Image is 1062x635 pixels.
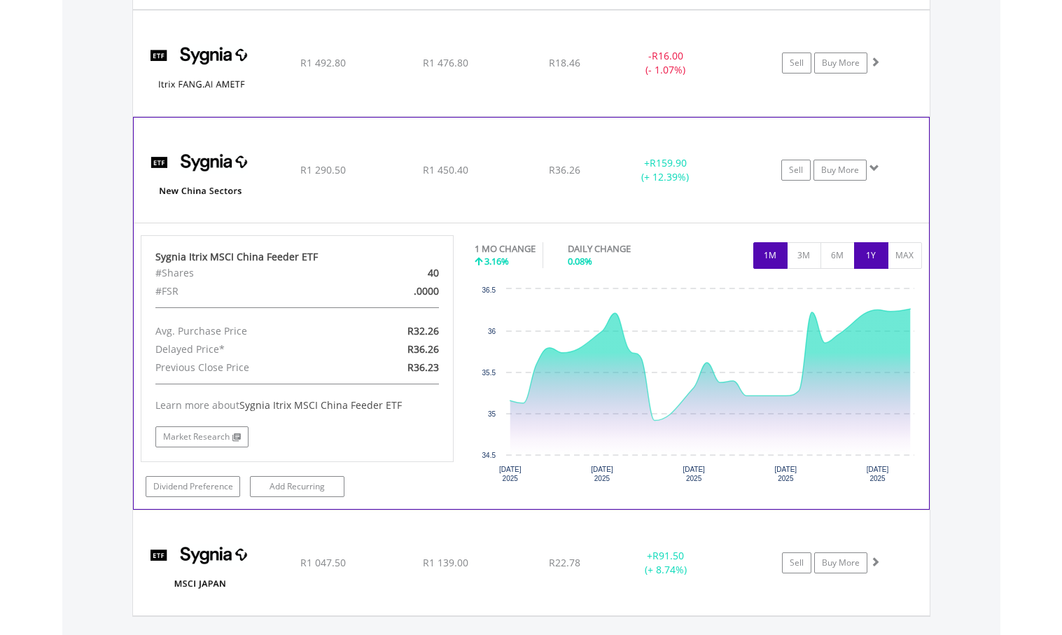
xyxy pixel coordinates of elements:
img: TFSA.SYGJP.png [140,528,260,612]
span: R1 492.80 [300,56,346,69]
img: TFSA.SYGCN.png [141,135,261,219]
div: Sygnia Itrix MSCI China Feeder ETF [155,250,440,264]
text: [DATE] 2025 [683,466,705,482]
span: R1 476.80 [423,56,468,69]
text: 34.5 [482,452,496,459]
a: Add Recurring [250,476,344,497]
div: #FSR [145,282,348,300]
div: DAILY CHANGE [568,242,680,256]
span: R22.78 [549,556,580,569]
a: Buy More [814,53,867,74]
div: Avg. Purchase Price [145,322,348,340]
span: Sygnia Itrix MSCI China Feeder ETF [239,398,402,412]
text: [DATE] 2025 [775,466,797,482]
span: R36.26 [549,163,580,176]
span: R36.23 [407,361,439,374]
a: Buy More [814,552,867,573]
span: 3.16% [484,255,509,267]
a: Sell [782,53,811,74]
span: R16.00 [652,49,683,62]
div: Chart. Highcharts interactive chart. [475,282,922,492]
div: 1 MO CHANGE [475,242,536,256]
div: #Shares [145,264,348,282]
span: R18.46 [549,56,580,69]
a: Buy More [813,160,867,181]
button: 1M [753,242,788,269]
span: R36.26 [407,342,439,356]
text: 36 [488,328,496,335]
text: [DATE] 2025 [867,466,889,482]
div: 40 [348,264,449,282]
text: 35.5 [482,369,496,377]
span: R1 047.50 [300,556,346,569]
span: R1 139.00 [423,556,468,569]
img: TFSA.SYFANG.png [140,28,260,112]
div: - (- 1.07%) [613,49,719,77]
div: + (+ 12.39%) [613,156,718,184]
a: Sell [781,160,811,181]
div: .0000 [348,282,449,300]
svg: Interactive chart [475,282,921,492]
div: Learn more about [155,398,440,412]
text: 36.5 [482,286,496,294]
button: 3M [787,242,821,269]
span: R1 450.40 [423,163,468,176]
span: 0.08% [568,255,592,267]
button: 1Y [854,242,888,269]
a: Market Research [155,426,249,447]
text: 35 [488,410,496,418]
text: [DATE] 2025 [591,466,613,482]
div: Delayed Price* [145,340,348,358]
span: R1 290.50 [300,163,346,176]
span: R91.50 [652,549,684,562]
div: Previous Close Price [145,358,348,377]
span: R159.90 [650,156,687,169]
button: MAX [888,242,922,269]
text: [DATE] 2025 [499,466,522,482]
span: R32.26 [407,324,439,337]
a: Dividend Preference [146,476,240,497]
a: Sell [782,552,811,573]
div: + (+ 8.74%) [613,549,719,577]
button: 6M [820,242,855,269]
